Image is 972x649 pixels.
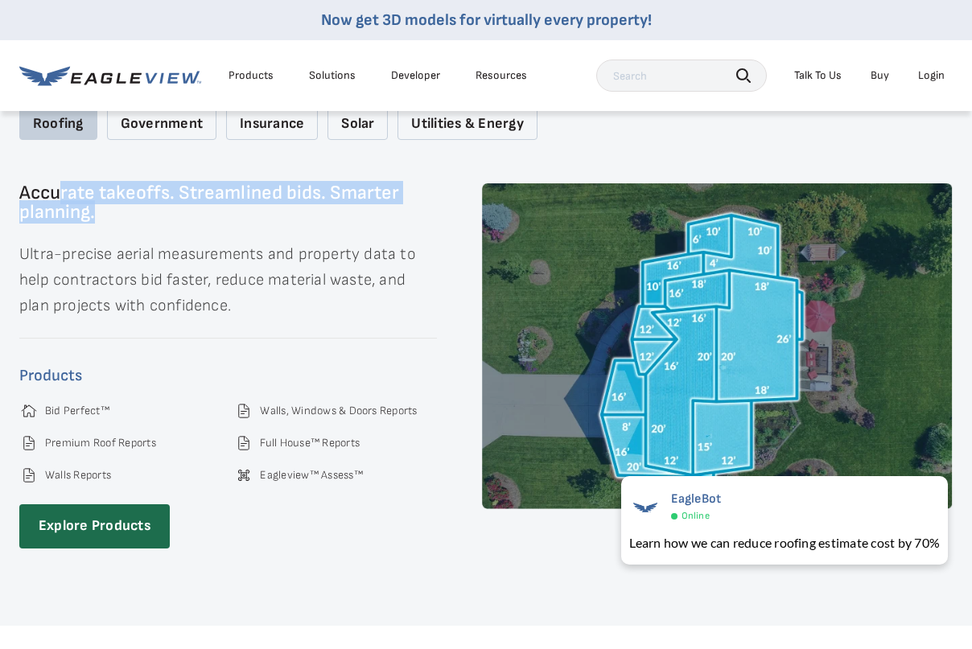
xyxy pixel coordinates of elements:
[45,404,109,418] a: Bid Perfect™
[234,433,253,453] img: File_dock_light.svg
[19,433,39,453] img: File_dock_light.svg
[45,436,156,450] a: Premium Roof Reports
[107,108,216,141] div: Government
[794,68,842,83] div: Talk To Us
[19,241,437,318] p: Ultra-precise aerial measurements and property data to help contractors bid faster, reduce materi...
[321,10,652,30] a: Now get 3D models for virtually every property!
[234,401,253,421] img: File_dock_light.svg
[229,68,274,83] div: Products
[327,108,388,141] div: Solar
[234,466,253,485] img: Group-9629.svg
[226,108,318,141] div: Insurance
[19,363,437,388] h4: Products
[397,108,537,141] div: Utilities & Energy
[260,436,360,450] a: Full House™ Reports
[871,68,889,83] a: Buy
[629,533,940,552] div: Learn how we can reduce roofing estimate cost by 70%
[19,504,170,548] a: Explore Products
[260,468,362,483] a: Eagleview™ Assess™
[671,491,722,507] span: EagleBot
[260,404,417,418] a: Walls, Windows & Doors Reports
[476,68,527,83] div: Resources
[19,466,39,485] img: File_dock_light.svg
[19,401,39,421] img: Group-9-1.svg
[19,183,437,222] h3: Accurate takeoffs. Streamlined bids. Smarter planning.
[19,108,97,141] div: Roofing
[45,468,111,483] a: Walls Reports
[596,60,767,92] input: Search
[682,510,710,522] span: Online
[629,491,661,524] img: EagleBot
[309,68,356,83] div: Solutions
[391,68,440,83] a: Developer
[918,68,945,83] div: Login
